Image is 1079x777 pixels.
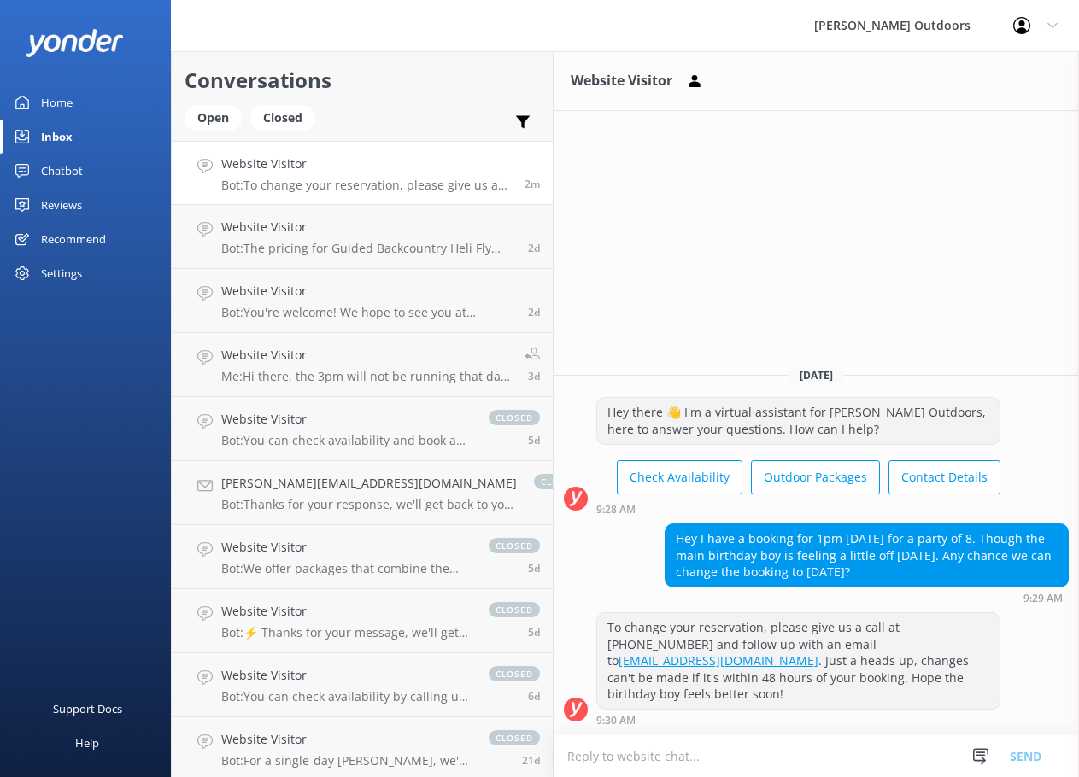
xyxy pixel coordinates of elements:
[528,689,540,704] span: Sep 11 2025 12:12pm (UTC +12:00) Pacific/Auckland
[528,433,540,447] span: Sep 12 2025 01:12pm (UTC +12:00) Pacific/Auckland
[221,666,472,685] h4: Website Visitor
[221,178,512,193] p: Bot: To change your reservation, please give us a call at [PHONE_NUMBER] and follow up with an em...
[75,726,99,760] div: Help
[596,503,1000,515] div: Sep 18 2025 09:28am (UTC +12:00) Pacific/Auckland
[665,592,1069,604] div: Sep 18 2025 09:29am (UTC +12:00) Pacific/Auckland
[221,433,472,448] p: Bot: You can check availability and book a cruise to the Māori Rock Carvings directly through our...
[185,64,540,96] h2: Conversations
[172,589,553,653] a: Website VisitorBot:⚡ Thanks for your message, we'll get back to you as soon as we can. You're als...
[489,410,540,425] span: closed
[221,474,517,493] h4: [PERSON_NAME][EMAIL_ADDRESS][DOMAIN_NAME]
[596,716,636,726] strong: 9:30 AM
[41,120,73,154] div: Inbox
[221,155,512,173] h4: Website Visitor
[53,692,122,726] div: Support Docs
[41,256,82,290] div: Settings
[221,753,472,768] p: Bot: For a single-day [PERSON_NAME], we've got you covered with firearms, food, and transport. On...
[221,369,512,384] p: Me: Hi there, the 3pm will not be running that day but the 10.30 and 1.00pm will be !!
[221,282,515,301] h4: Website Visitor
[221,241,515,256] p: Bot: The pricing for Guided Backcountry Heli Fly Fishing varies depending on group size and custo...
[522,753,540,768] span: Aug 27 2025 06:35pm (UTC +12:00) Pacific/Auckland
[489,602,540,617] span: closed
[185,108,250,126] a: Open
[172,397,553,461] a: Website VisitorBot:You can check availability and book a cruise to the Māori Rock Carvings direct...
[489,730,540,745] span: closed
[571,70,672,92] h3: Website Visitor
[221,218,515,237] h4: Website Visitor
[221,305,515,320] p: Bot: You're welcome! We hope to see you at [PERSON_NAME] Outdoors soon!
[172,141,553,205] a: Website VisitorBot:To change your reservation, please give us a call at [PHONE_NUMBER] and follow...
[250,108,324,126] a: Closed
[221,730,472,749] h4: Website Visitor
[221,689,472,704] p: Bot: You can check availability by calling us on [PHONE_NUMBER], emailing [EMAIL_ADDRESS][DOMAIN_...
[597,398,1000,443] div: Hey there 👋 I'm a virtual assistant for [PERSON_NAME] Outdoors, here to answer your questions. Ho...
[596,714,1000,726] div: Sep 18 2025 09:30am (UTC +12:00) Pacific/Auckland
[534,474,585,489] span: closed
[528,305,540,319] span: Sep 15 2025 10:15am (UTC +12:00) Pacific/Auckland
[666,524,1068,587] div: Hey I have a booking for 1pm [DATE] for a party of 8. Though the main birthday boy is feeling a l...
[1023,593,1063,604] strong: 9:29 AM
[172,461,553,525] a: [PERSON_NAME][EMAIL_ADDRESS][DOMAIN_NAME]Bot:Thanks for your response, we'll get back to you as s...
[789,368,843,383] span: [DATE]
[489,538,540,553] span: closed
[185,105,242,131] div: Open
[172,333,553,397] a: Website VisitorMe:Hi there, the 3pm will not be running that day but the 10.30 and 1.00pm will be...
[528,369,540,383] span: Sep 15 2025 09:30am (UTC +12:00) Pacific/Auckland
[41,154,83,188] div: Chatbot
[172,653,553,717] a: Website VisitorBot:You can check availability by calling us on [PHONE_NUMBER], emailing [EMAIL_AD...
[619,652,818,669] a: [EMAIL_ADDRESS][DOMAIN_NAME]
[221,346,512,365] h4: Website Visitor
[41,222,106,256] div: Recommend
[888,460,1000,494] button: Contact Details
[172,269,553,333] a: Website VisitorBot:You're welcome! We hope to see you at [PERSON_NAME] Outdoors soon!2d
[221,625,472,640] p: Bot: ⚡ Thanks for your message, we'll get back to you as soon as we can. You're also welcome to k...
[489,666,540,681] span: closed
[528,561,540,575] span: Sep 12 2025 09:56am (UTC +12:00) Pacific/Auckland
[221,602,472,621] h4: Website Visitor
[172,525,553,589] a: Website VisitorBot:We offer packages that combine the best of Taupō’s land and water. Our Guided ...
[41,188,82,222] div: Reviews
[596,505,636,515] strong: 9:28 AM
[221,497,517,512] p: Bot: Thanks for your response, we'll get back to you as soon as we can during opening hours.
[41,85,73,120] div: Home
[221,561,472,576] p: Bot: We offer packages that combine the best of Taupō’s land and water. Our Guided Hike and Cruis...
[528,625,540,640] span: Sep 12 2025 09:55am (UTC +12:00) Pacific/Auckland
[172,205,553,269] a: Website VisitorBot:The pricing for Guided Backcountry Heli Fly Fishing varies depending on group ...
[221,410,472,429] h4: Website Visitor
[250,105,315,131] div: Closed
[617,460,742,494] button: Check Availability
[751,460,880,494] button: Outdoor Packages
[597,613,1000,709] div: To change your reservation, please give us a call at [PHONE_NUMBER] and follow up with an email t...
[528,241,540,255] span: Sep 15 2025 03:56pm (UTC +12:00) Pacific/Auckland
[221,538,472,557] h4: Website Visitor
[26,29,124,57] img: yonder-white-logo.png
[525,177,540,191] span: Sep 18 2025 09:29am (UTC +12:00) Pacific/Auckland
